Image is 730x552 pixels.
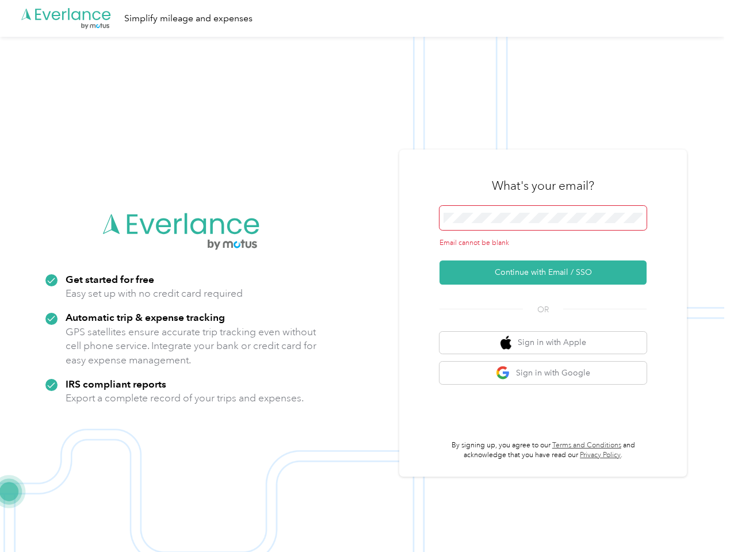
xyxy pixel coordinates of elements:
p: Easy set up with no credit card required [66,286,243,301]
a: Terms and Conditions [552,441,621,450]
a: Privacy Policy [580,451,621,459]
strong: IRS compliant reports [66,378,166,390]
strong: Get started for free [66,273,154,285]
div: Email cannot be blank [439,238,647,248]
img: apple logo [500,336,512,350]
button: google logoSign in with Google [439,362,647,384]
h3: What's your email? [492,178,594,194]
p: Export a complete record of your trips and expenses. [66,391,304,405]
p: GPS satellites ensure accurate trip tracking even without cell phone service. Integrate your bank... [66,325,317,367]
button: apple logoSign in with Apple [439,332,647,354]
span: OR [523,304,563,316]
p: By signing up, you agree to our and acknowledge that you have read our . [439,440,647,461]
button: Continue with Email / SSO [439,260,647,285]
img: google logo [496,366,510,380]
div: Simplify mileage and expenses [124,11,253,26]
strong: Automatic trip & expense tracking [66,311,225,323]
